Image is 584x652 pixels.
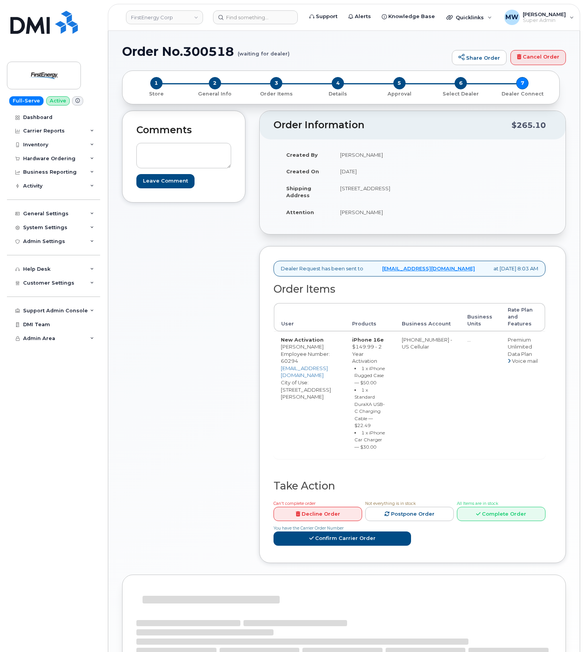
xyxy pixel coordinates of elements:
td: [PERSON_NAME] City of Use: [STREET_ADDRESS][PERSON_NAME] [274,331,345,459]
a: 5 Approval [369,89,430,97]
span: All Items are in stock [457,501,498,506]
p: Store [132,91,181,97]
input: Leave Comment [136,174,195,188]
small: (waiting for dealer) [238,45,290,57]
h2: Comments [136,125,231,136]
th: Products [345,303,395,331]
td: [PHONE_NUMBER] - US Cellular [395,331,461,459]
th: Business Units [460,303,501,331]
a: 4 Details [307,89,369,97]
span: Voice mail [512,358,538,364]
span: 3 [270,77,282,89]
span: Employee Number: 60294 [281,351,330,364]
td: [STREET_ADDRESS] [333,180,407,204]
span: 1 [150,77,163,89]
h2: Order Information [274,120,512,131]
td: [DATE] [333,163,407,180]
a: Confirm Carrier Order [274,531,411,546]
td: [PERSON_NAME] [333,204,407,221]
strong: Shipping Address [286,185,311,199]
a: Complete Order [457,507,545,521]
td: [PERSON_NAME] [333,146,407,163]
th: User [274,303,345,331]
div: Dealer Request has been sent to at [DATE] 8:03 AM [274,261,545,277]
span: 5 [393,77,406,89]
h2: Take Action [274,480,545,492]
strong: Attention [286,209,314,215]
th: Business Account [395,303,461,331]
strong: Created By [286,152,318,158]
span: … [467,337,471,343]
td: $149.99 - 2 Year Activation [345,331,395,459]
strong: Created On [286,168,319,174]
a: Postpone Order [365,507,454,521]
h2: Order Items [274,283,545,295]
a: 1 Store [129,89,184,97]
p: Select Dealer [433,91,489,97]
span: 4 [332,77,344,89]
h1: Order No.300518 [122,45,448,58]
a: [EMAIL_ADDRESS][DOMAIN_NAME] [281,365,328,379]
span: 2 [209,77,221,89]
span: Can't complete order [274,501,315,506]
a: Share Order [452,50,507,65]
a: 2 General Info [184,89,246,97]
a: 6 Select Dealer [430,89,492,97]
span: Not everything is in stock [365,501,416,506]
p: General Info [187,91,243,97]
a: Decline Order [274,507,362,521]
small: 1 x iPhone Rugged Case — $50.00 [354,365,385,386]
span: 6 [455,77,467,89]
div: $265.10 [512,118,546,132]
p: Order Items [248,91,304,97]
strong: New Activation [281,337,324,343]
a: [EMAIL_ADDRESS][DOMAIN_NAME] [382,265,475,272]
th: Rate Plan and Features [501,303,545,331]
small: 1 x iPhone Car Charger — $30.00 [354,430,385,450]
p: Details [310,91,366,97]
a: Cancel Order [510,50,566,65]
a: 3 Order Items [245,89,307,97]
span: You have the Carrier Order Number [274,526,344,531]
td: Premium Unlimited Data Plan [501,331,545,459]
strong: iPhone 16e [352,337,384,343]
p: Approval [372,91,427,97]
